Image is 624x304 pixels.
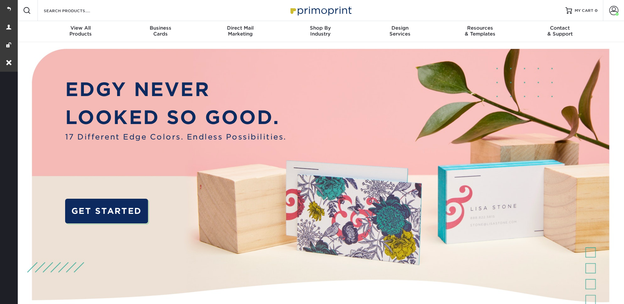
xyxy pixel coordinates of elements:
[280,21,360,42] a: Shop ByIndustry
[65,131,287,142] span: 17 Different Edge Colors. Endless Possibilities.
[65,75,287,103] p: EDGY NEVER
[120,25,200,31] span: Business
[280,25,360,37] div: Industry
[41,25,121,37] div: Products
[41,21,121,42] a: View AllProducts
[360,25,440,31] span: Design
[200,25,280,31] span: Direct Mail
[520,25,600,37] div: & Support
[520,21,600,42] a: Contact& Support
[520,25,600,31] span: Contact
[200,25,280,37] div: Marketing
[65,199,148,223] a: GET STARTED
[287,3,353,17] img: Primoprint
[41,25,121,31] span: View All
[440,21,520,42] a: Resources& Templates
[43,7,107,14] input: SEARCH PRODUCTS.....
[360,21,440,42] a: DesignServices
[595,8,598,13] span: 0
[280,25,360,31] span: Shop By
[120,25,200,37] div: Cards
[440,25,520,37] div: & Templates
[575,8,593,13] span: MY CART
[65,103,287,131] p: LOOKED SO GOOD.
[120,21,200,42] a: BusinessCards
[200,21,280,42] a: Direct MailMarketing
[360,25,440,37] div: Services
[440,25,520,31] span: Resources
